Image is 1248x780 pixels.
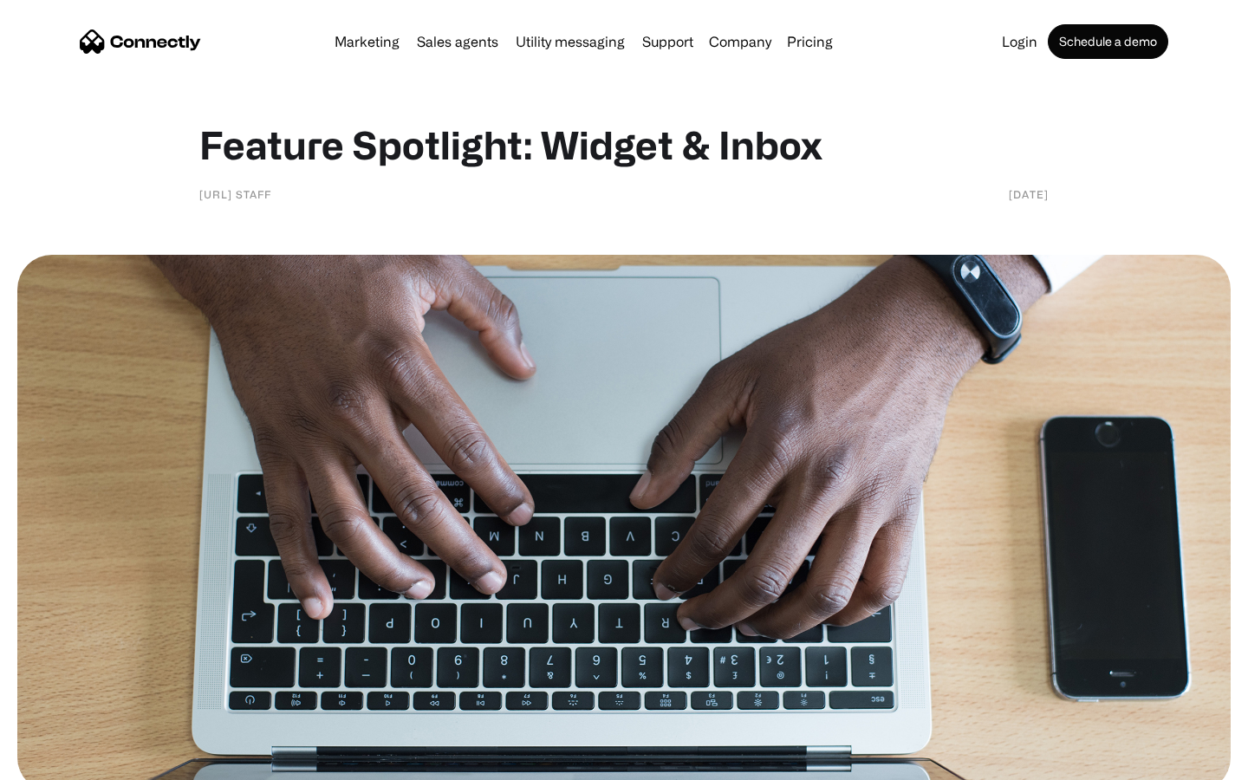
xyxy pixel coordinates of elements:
a: Marketing [328,35,406,49]
ul: Language list [35,750,104,774]
div: [URL] staff [199,185,271,203]
h1: Feature Spotlight: Widget & Inbox [199,121,1049,168]
div: [DATE] [1009,185,1049,203]
a: Sales agents [410,35,505,49]
a: Schedule a demo [1048,24,1168,59]
a: Utility messaging [509,35,632,49]
a: Support [635,35,700,49]
a: Pricing [780,35,840,49]
div: Company [709,29,771,54]
a: Login [995,35,1044,49]
aside: Language selected: English [17,750,104,774]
